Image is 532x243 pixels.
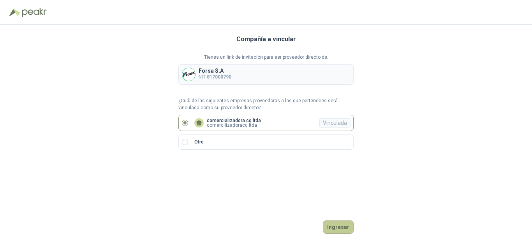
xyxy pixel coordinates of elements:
[22,8,47,17] img: Peakr
[207,74,231,80] b: 817000790
[199,73,231,81] p: NIT
[207,123,261,128] p: comercilizadoracq ltda
[194,138,204,146] p: Otro
[199,68,231,73] p: Forsa S.A
[9,9,20,16] img: Logo
[323,220,354,234] button: Ingresar
[319,118,351,128] div: Vinculada
[182,68,195,81] img: Company Logo
[236,34,296,44] h3: Compañía a vincular
[178,54,354,61] p: Tienes un link de invitación para ser proveedor directo de:
[207,118,261,123] p: comercializadora cq ltda
[178,97,354,112] p: ¿Cuál de las siguientes empresas proveedoras a las que perteneces será vinculada como su proveedo...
